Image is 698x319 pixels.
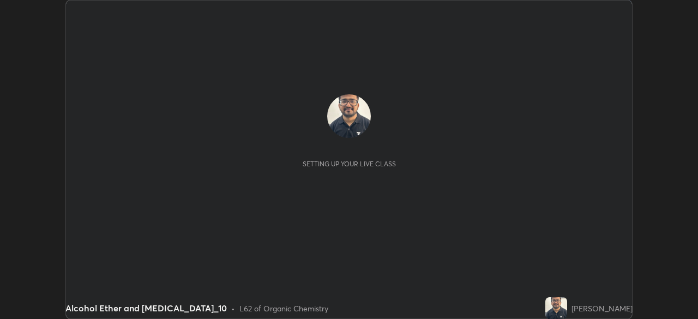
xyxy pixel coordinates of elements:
div: Setting up your live class [303,160,396,168]
img: 8aca7005bdf34aeda6799b687e6e9637.jpg [327,94,371,138]
div: [PERSON_NAME] [571,303,633,314]
div: L62 of Organic Chemistry [239,303,328,314]
div: Alcohol Ether and [MEDICAL_DATA]_10 [65,302,227,315]
img: 8aca7005bdf34aeda6799b687e6e9637.jpg [545,297,567,319]
div: • [231,303,235,314]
